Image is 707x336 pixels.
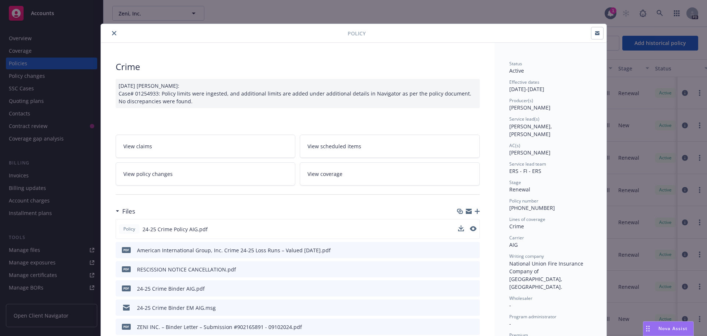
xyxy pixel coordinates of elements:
[509,161,546,167] span: Service lead team
[470,226,476,231] button: preview file
[307,170,342,178] span: View coverage
[300,162,480,186] a: View coverage
[509,116,539,122] span: Service lead(s)
[458,304,464,312] button: download file
[509,241,518,248] span: AIG
[470,246,477,254] button: preview file
[122,324,131,329] span: pdf
[509,295,532,301] span: Wholesaler
[509,260,585,290] span: National Union Fire Insurance Company of [GEOGRAPHIC_DATA], [GEOGRAPHIC_DATA].
[509,216,545,222] span: Lines of coverage
[137,323,302,331] div: ZENI INC. – Binder Letter – Submission #902165891 - 09102024.pdf
[116,60,480,73] div: Crime
[643,322,653,336] div: Drag to move
[300,135,480,158] a: View scheduled items
[509,104,551,111] span: [PERSON_NAME]
[509,149,551,156] span: [PERSON_NAME]
[458,246,464,254] button: download file
[509,320,511,327] span: -
[509,204,555,211] span: [PHONE_NUMBER]
[122,266,131,272] span: pdf
[122,226,137,232] span: Policy
[137,285,205,292] div: 24-25 Crime Binder AIG.pdf
[116,207,135,216] div: Files
[509,186,530,193] span: Renewal
[509,167,541,174] span: ERS - FI - ERS
[307,142,361,150] span: View scheduled items
[137,246,331,254] div: American International Group, Inc. Crime 24-25 Loss Runs – Valued [DATE].pdf
[458,225,464,233] button: download file
[123,170,173,178] span: View policy changes
[458,323,464,331] button: download file
[509,123,553,138] span: [PERSON_NAME], [PERSON_NAME]
[470,266,477,273] button: preview file
[470,225,476,233] button: preview file
[470,285,477,292] button: preview file
[470,323,477,331] button: preview file
[458,266,464,273] button: download file
[509,253,544,259] span: Writing company
[116,135,296,158] a: View claims
[458,285,464,292] button: download file
[122,247,131,253] span: pdf
[509,223,524,230] span: Crime
[509,235,524,241] span: Carrier
[458,225,464,231] button: download file
[470,304,477,312] button: preview file
[123,142,152,150] span: View claims
[509,79,592,93] div: [DATE] - [DATE]
[643,321,694,336] button: Nova Assist
[137,266,236,273] div: RESCISSION NOTICE CANCELLATION.pdf
[143,225,208,233] span: 24-25 Crime Policy AIG.pdf
[509,314,556,320] span: Program administrator
[509,142,520,149] span: AC(s)
[509,97,533,104] span: Producer(s)
[509,198,538,204] span: Policy number
[509,302,511,309] span: -
[348,30,366,37] span: Policy
[137,304,216,312] div: 24-25 Crime Binder EM AIG.msg
[122,285,131,291] span: pdf
[110,29,119,38] button: close
[658,325,687,332] span: Nova Assist
[116,162,296,186] a: View policy changes
[509,67,524,74] span: Active
[509,179,521,186] span: Stage
[122,207,135,216] h3: Files
[509,60,522,67] span: Status
[509,79,539,85] span: Effective dates
[116,79,480,108] div: [DATE] [PERSON_NAME]: Case# 01254933: Policy limits were ingested, and additional limits are adde...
